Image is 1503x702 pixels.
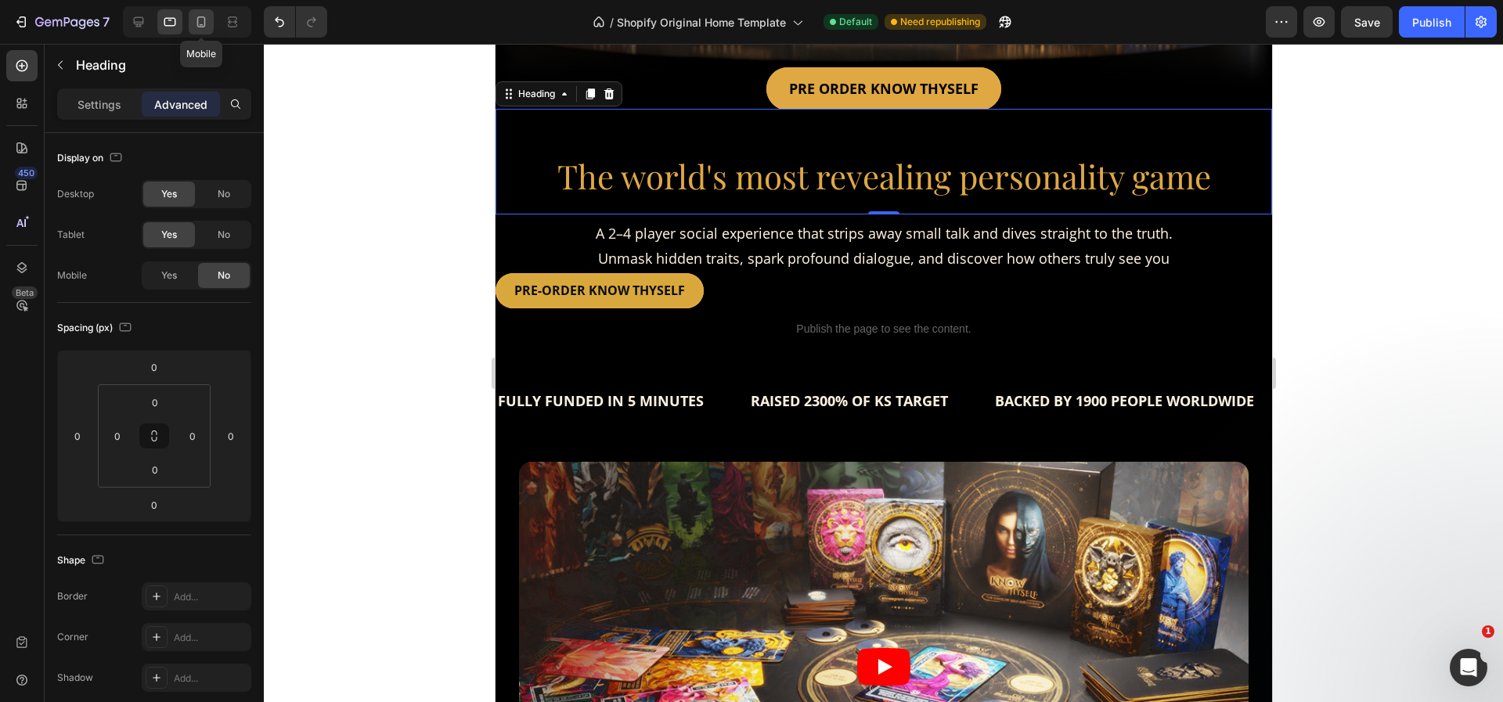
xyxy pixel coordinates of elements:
span: Yes [161,268,177,283]
input: 0px [139,391,171,414]
div: Publish [1412,14,1451,31]
span: 1 [1482,625,1494,638]
button: Play [362,604,415,642]
div: Tablet [57,228,85,242]
div: Mobile [57,268,87,283]
input: 0 [66,424,89,448]
div: Add... [174,671,247,686]
input: 0px [181,424,204,448]
div: Beta [12,286,38,299]
div: 450 [15,167,38,179]
p: Advanced [154,96,207,113]
div: Shape [57,550,107,571]
span: No [218,228,230,242]
p: Settings [77,96,121,113]
span: No [218,268,230,283]
div: Spacing (px) [57,318,135,339]
span: Default [839,15,872,29]
input: 0 [139,355,170,379]
button: Publish [1399,6,1465,38]
span: Shopify Original Home Template [617,14,786,31]
iframe: Intercom live chat [1450,649,1487,686]
div: Add... [174,631,247,645]
input: 0px [106,424,129,448]
span: Yes [161,228,177,242]
span: Yes [161,187,177,201]
p: Heading [76,56,245,74]
iframe: Design area [496,44,1272,702]
span: BACKED BY 1900 PEOPLE WORLDWIDE [499,347,759,366]
div: Desktop [57,187,94,201]
span: / [610,14,614,31]
input: 0px [139,458,171,481]
input: 0 [139,493,170,517]
span: Need republishing [900,15,980,29]
span: No [218,187,230,201]
div: Display on [57,148,125,169]
div: Shadow [57,671,93,685]
span: Save [1354,16,1380,29]
button: Save [1341,6,1393,38]
div: Add... [174,590,247,604]
div: Border [57,589,88,603]
p: 7 [103,13,110,31]
div: Corner [57,630,88,644]
button: 7 [6,6,117,38]
div: Undo/Redo [264,6,327,38]
input: 0 [219,424,243,448]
